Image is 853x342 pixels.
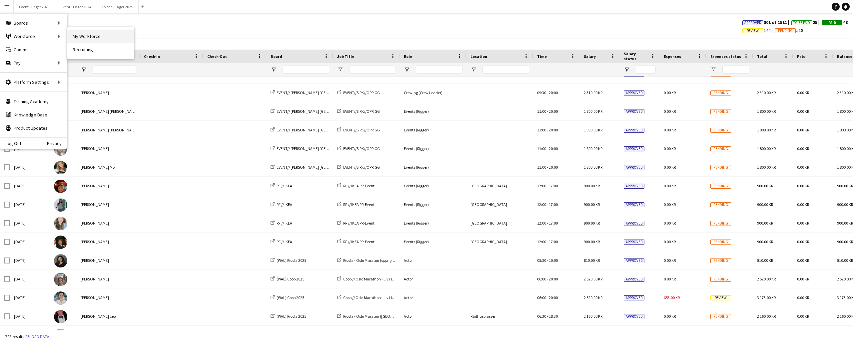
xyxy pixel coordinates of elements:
[664,109,676,114] span: 0.00 KR
[343,127,380,132] span: EVENT//SIRK//OPRIGG
[400,195,466,214] div: Events (Rigger)
[337,202,375,207] a: RF // IKEA PR-Event
[537,202,546,207] span: 12:00
[470,67,476,73] button: Open Filter Menu
[710,202,731,207] span: Pending
[10,233,50,251] div: [DATE]
[837,258,853,263] span: 810.00 KR
[400,214,466,232] div: Events (Rigger)
[277,258,306,263] span: (WAL) Ricola 2025
[757,90,776,95] span: 2 310.00 KR
[664,183,676,188] span: 0.00 KR
[710,67,716,73] button: Open Filter Menu
[10,307,50,325] div: [DATE]
[77,102,140,120] div: [PERSON_NAME] [PERSON_NAME]
[664,295,680,300] span: 653.00 KR
[549,165,558,170] span: 20:00
[549,314,558,319] span: 18:30
[757,276,776,281] span: 2 520.00 KR
[837,183,853,188] span: 900.00 KR
[277,239,292,244] span: RF // IKEA
[537,109,546,114] span: 11:00
[54,198,67,212] img: Jenny Gjøstøl
[77,139,140,158] div: [PERSON_NAME]
[797,295,809,300] span: 0.00 KR
[54,217,67,230] img: Selma Kesen
[757,146,776,151] span: 1 800.00 KR
[343,90,380,95] span: EVENT//SIRK//OPRIGG
[0,16,67,30] div: Boards
[584,127,602,132] span: 1 800.00 KR
[537,146,546,151] span: 11:00
[0,30,67,43] div: Workforce
[10,214,50,232] div: [DATE]
[757,109,776,114] span: 1 800.00 KR
[584,146,602,151] span: 1 800.00 KR
[664,165,676,170] span: 0.00 KR
[337,239,375,244] a: RF // IKEA PR-Event
[400,288,466,307] div: Actor
[466,307,533,325] div: Rådhusplassen
[271,258,306,263] a: (WAL) Ricola 2025
[722,66,749,74] input: Expenses status Filter Input
[547,221,548,226] span: -
[664,239,676,244] span: 0.00 KR
[0,95,67,108] a: Training Academy
[271,239,292,244] a: RF // IKEA
[549,276,558,281] span: 20:00
[404,54,412,59] span: Role
[77,307,140,325] div: [PERSON_NAME] Eeg
[624,165,644,170] span: Approved
[710,240,731,245] span: Pending
[271,146,356,151] a: EVENT// [PERSON_NAME] [GEOGRAPHIC_DATA]
[277,276,304,281] span: (WAL) Coop 2025
[710,258,731,263] span: Pending
[207,54,227,59] span: Check-Out
[710,221,731,226] span: Pending
[547,276,548,281] span: -
[67,43,134,56] a: Recruiting
[404,67,410,73] button: Open Filter Menu
[400,270,466,288] div: Actor
[337,109,380,114] a: EVENT//SIRK//OPRIGG
[757,202,773,207] span: 900.00 KR
[77,84,140,102] div: [PERSON_NAME]
[0,121,67,135] a: Product Updates
[797,165,809,170] span: 0.00 KR
[466,233,533,251] div: [GEOGRAPHIC_DATA]
[710,54,741,59] span: Expenses status
[349,66,396,74] input: Job Title Filter Input
[97,0,139,13] button: Event - Lager 2025
[400,139,466,158] div: Events (Rigger)
[744,21,761,25] span: Approved
[337,221,375,226] a: RF // IKEA PR-Event
[337,183,375,188] a: RF // IKEA PR-Event
[537,221,546,226] span: 12:00
[400,177,466,195] div: Events (Rigger)
[277,146,356,151] span: EVENT// [PERSON_NAME] [GEOGRAPHIC_DATA]
[10,251,50,269] div: [DATE]
[584,276,602,281] span: 2 520.00 KR
[710,128,731,133] span: Pending
[624,109,644,114] span: Approved
[584,109,602,114] span: 1 800.00 KR
[547,146,548,151] span: -
[664,54,681,59] span: Expenses
[797,183,809,188] span: 0.00 KR
[343,276,400,281] span: Coop // Oslo Marathon - Liv i løypa
[343,202,375,207] span: RF // IKEA PR-Event
[470,54,487,59] span: Location
[797,109,809,114] span: 0.00 KR
[271,221,292,226] a: RF // IKEA
[584,183,600,188] span: 900.00 KR
[400,307,466,325] div: Actor
[537,127,546,132] span: 11:00
[54,142,67,156] img: Oda Hansson
[337,276,400,281] a: Coop // Oslo Marathon - Liv i løypa
[0,108,67,121] a: Knowledge Base
[547,127,548,132] span: -
[343,109,380,114] span: EVENT//SIRK//OPRIGG
[549,183,558,188] span: 17:00
[537,183,546,188] span: 12:00
[144,54,160,59] span: Check-In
